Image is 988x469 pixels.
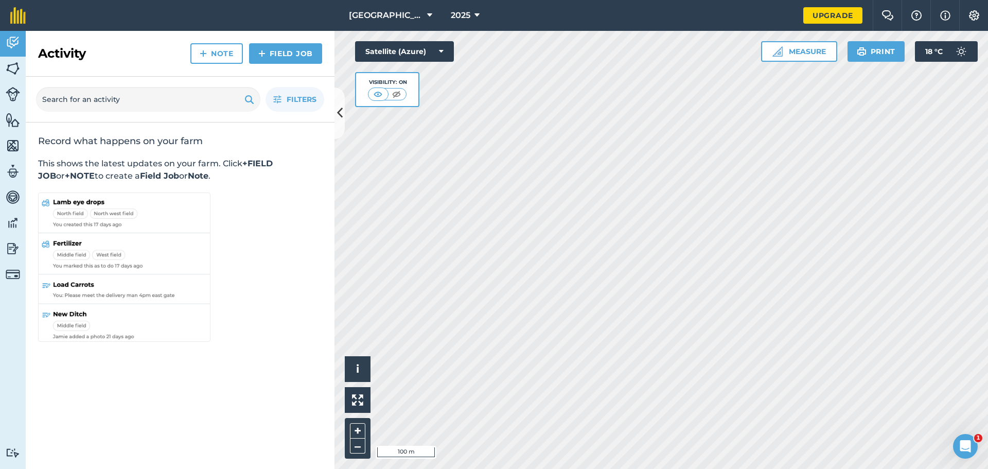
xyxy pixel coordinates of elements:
[65,171,95,181] strong: +NOTE
[915,41,978,62] button: 18 °C
[249,43,322,64] a: Field Job
[881,10,894,21] img: Two speech bubbles overlapping with the left bubble in the forefront
[968,10,980,21] img: A cog icon
[190,43,243,64] a: Note
[6,189,20,205] img: svg+xml;base64,PD94bWwgdmVyc2lvbj0iMS4wIiBlbmNvZGluZz0idXRmLTgiPz4KPCEtLSBHZW5lcmF0b3I6IEFkb2JlIE...
[6,448,20,458] img: svg+xml;base64,PD94bWwgdmVyc2lvbj0iMS4wIiBlbmNvZGluZz0idXRmLTgiPz4KPCEtLSBHZW5lcmF0b3I6IEFkb2JlIE...
[356,362,359,375] span: i
[772,46,783,57] img: Ruler icon
[953,434,978,459] iframe: Intercom live chat
[6,267,20,282] img: svg+xml;base64,PD94bWwgdmVyc2lvbj0iMS4wIiBlbmNvZGluZz0idXRmLTgiPz4KPCEtLSBHZW5lcmF0b3I6IEFkb2JlIE...
[940,9,950,22] img: svg+xml;base64,PHN2ZyB4bWxucz0iaHR0cDovL3d3dy53My5vcmcvMjAwMC9zdmciIHdpZHRoPSIxNyIgaGVpZ2h0PSIxNy...
[451,9,470,22] span: 2025
[352,394,363,406] img: Four arrows, one pointing top left, one top right, one bottom right and the last bottom left
[6,112,20,128] img: svg+xml;base64,PHN2ZyB4bWxucz0iaHR0cDovL3d3dy53My5vcmcvMjAwMC9zdmciIHdpZHRoPSI1NiIgaGVpZ2h0PSI2MC...
[6,138,20,153] img: svg+xml;base64,PHN2ZyB4bWxucz0iaHR0cDovL3d3dy53My5vcmcvMjAwMC9zdmciIHdpZHRoPSI1NiIgaGVpZ2h0PSI2MC...
[6,35,20,50] img: svg+xml;base64,PD94bWwgdmVyc2lvbj0iMS4wIiBlbmNvZGluZz0idXRmLTgiPz4KPCEtLSBHZW5lcmF0b3I6IEFkb2JlIE...
[974,434,982,442] span: 1
[6,87,20,101] img: svg+xml;base64,PD94bWwgdmVyc2lvbj0iMS4wIiBlbmNvZGluZz0idXRmLTgiPz4KPCEtLSBHZW5lcmF0b3I6IEFkb2JlIE...
[200,47,207,60] img: svg+xml;base64,PHN2ZyB4bWxucz0iaHR0cDovL3d3dy53My5vcmcvMjAwMC9zdmciIHdpZHRoPSIxNCIgaGVpZ2h0PSIyNC...
[287,94,316,105] span: Filters
[6,164,20,179] img: svg+xml;base64,PD94bWwgdmVyc2lvbj0iMS4wIiBlbmNvZGluZz0idXRmLTgiPz4KPCEtLSBHZW5lcmF0b3I6IEFkb2JlIE...
[925,41,943,62] span: 18 ° C
[345,356,370,382] button: i
[10,7,26,24] img: fieldmargin Logo
[140,171,179,181] strong: Field Job
[36,87,260,112] input: Search for an activity
[38,135,322,147] h2: Record what happens on your farm
[857,45,867,58] img: svg+xml;base64,PHN2ZyB4bWxucz0iaHR0cDovL3d3dy53My5vcmcvMjAwMC9zdmciIHdpZHRoPSIxOSIgaGVpZ2h0PSIyNC...
[6,215,20,231] img: svg+xml;base64,PD94bWwgdmVyc2lvbj0iMS4wIiBlbmNvZGluZz0idXRmLTgiPz4KPCEtLSBHZW5lcmF0b3I6IEFkb2JlIE...
[350,439,365,454] button: –
[761,41,837,62] button: Measure
[258,47,266,60] img: svg+xml;base64,PHN2ZyB4bWxucz0iaHR0cDovL3d3dy53My5vcmcvMjAwMC9zdmciIHdpZHRoPSIxNCIgaGVpZ2h0PSIyNC...
[266,87,324,112] button: Filters
[803,7,862,24] a: Upgrade
[848,41,905,62] button: Print
[38,158,322,182] p: This shows the latest updates on your farm. Click or to create a or .
[188,171,208,181] strong: Note
[6,61,20,76] img: svg+xml;base64,PHN2ZyB4bWxucz0iaHR0cDovL3d3dy53My5vcmcvMjAwMC9zdmciIHdpZHRoPSI1NiIgaGVpZ2h0PSI2MC...
[390,89,403,99] img: svg+xml;base64,PHN2ZyB4bWxucz0iaHR0cDovL3d3dy53My5vcmcvMjAwMC9zdmciIHdpZHRoPSI1MCIgaGVpZ2h0PSI0MC...
[372,89,384,99] img: svg+xml;base64,PHN2ZyB4bWxucz0iaHR0cDovL3d3dy53My5vcmcvMjAwMC9zdmciIHdpZHRoPSI1MCIgaGVpZ2h0PSI0MC...
[368,78,407,86] div: Visibility: On
[244,93,254,106] img: svg+xml;base64,PHN2ZyB4bWxucz0iaHR0cDovL3d3dy53My5vcmcvMjAwMC9zdmciIHdpZHRoPSIxOSIgaGVpZ2h0PSIyNC...
[910,10,923,21] img: A question mark icon
[38,45,86,62] h2: Activity
[349,9,423,22] span: [GEOGRAPHIC_DATA]
[350,423,365,439] button: +
[355,41,454,62] button: Satellite (Azure)
[951,41,972,62] img: svg+xml;base64,PD94bWwgdmVyc2lvbj0iMS4wIiBlbmNvZGluZz0idXRmLTgiPz4KPCEtLSBHZW5lcmF0b3I6IEFkb2JlIE...
[6,241,20,256] img: svg+xml;base64,PD94bWwgdmVyc2lvbj0iMS4wIiBlbmNvZGluZz0idXRmLTgiPz4KPCEtLSBHZW5lcmF0b3I6IEFkb2JlIE...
